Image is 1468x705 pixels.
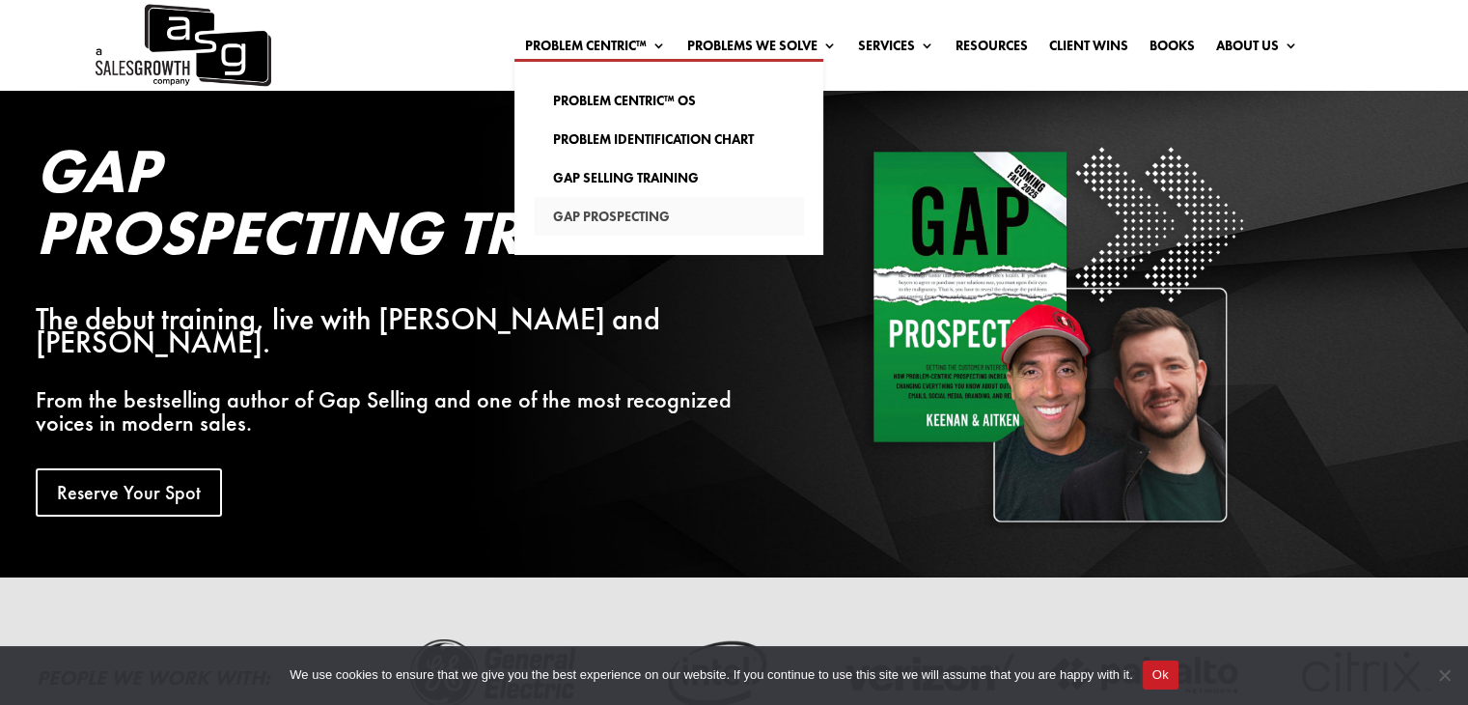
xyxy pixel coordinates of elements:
[956,39,1028,60] a: Resources
[858,39,934,60] a: Services
[1216,39,1298,60] a: About Us
[36,388,759,435] p: From the bestselling author of Gap Selling and one of the most recognized voices in modern sales.
[863,140,1251,528] img: Square White - Shadow
[36,140,759,273] h2: Gap Prospecting Training
[687,39,837,60] a: Problems We Solve
[534,197,804,236] a: Gap Prospecting
[534,120,804,158] a: Problem Identification Chart
[1143,661,1178,690] button: Ok
[1149,39,1195,60] a: Books
[525,39,666,60] a: Problem Centric™
[1434,665,1454,685] span: No
[534,81,804,120] a: Problem Centric™ OS
[36,468,222,517] a: Reserve Your Spot
[290,665,1132,685] span: We use cookies to ensure that we give you the best experience on our website. If you continue to ...
[36,308,759,354] div: The debut training, live with [PERSON_NAME] and [PERSON_NAME].
[534,158,804,197] a: Gap Selling Training
[1049,39,1128,60] a: Client Wins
